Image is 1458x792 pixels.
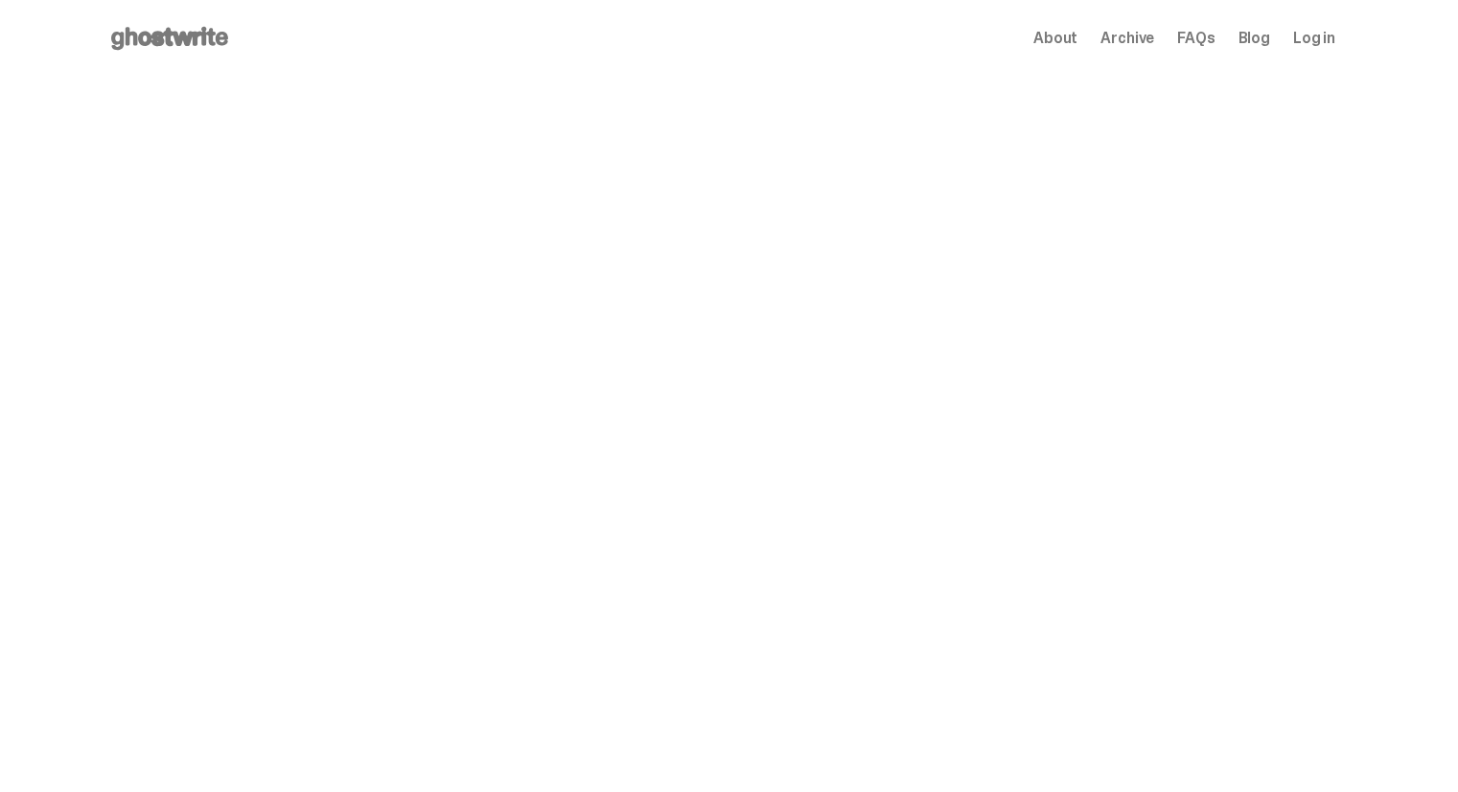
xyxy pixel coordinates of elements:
[1177,31,1215,46] a: FAQs
[1100,31,1154,46] a: Archive
[1033,31,1077,46] a: About
[1238,31,1270,46] a: Blog
[1293,31,1335,46] a: Log in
